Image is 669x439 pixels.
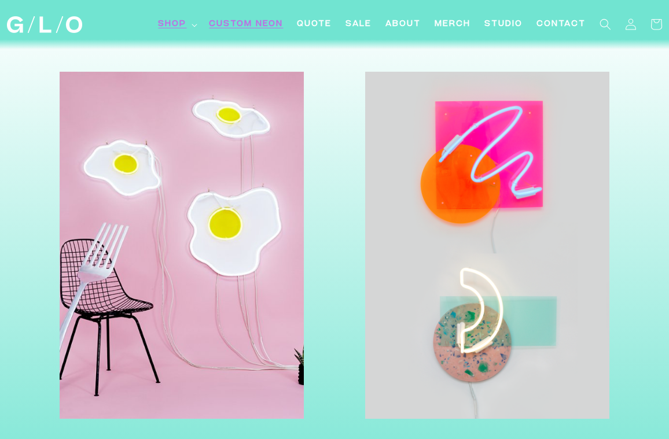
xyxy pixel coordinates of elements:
a: About [378,12,428,38]
span: Quote [297,19,332,31]
a: GLO Studio [2,12,86,38]
img: Light Bar System [365,72,609,419]
iframe: Chat Widget [611,383,669,439]
a: Custom Neon [202,12,290,38]
span: Merch [435,19,470,31]
a: Merch [428,12,477,38]
img: GLO Studio [7,16,82,33]
summary: Shop [151,12,202,38]
a: Quote [290,12,339,38]
span: Studio [484,19,523,31]
span: Contact [536,19,586,31]
img: Glass Neon Signs [60,72,303,419]
a: Studio [477,12,530,38]
a: Contact [530,12,593,38]
a: SALE [339,12,378,38]
span: Shop [158,19,186,31]
span: SALE [345,19,372,31]
span: Custom Neon [209,19,283,31]
summary: Search [593,12,618,37]
span: About [385,19,421,31]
